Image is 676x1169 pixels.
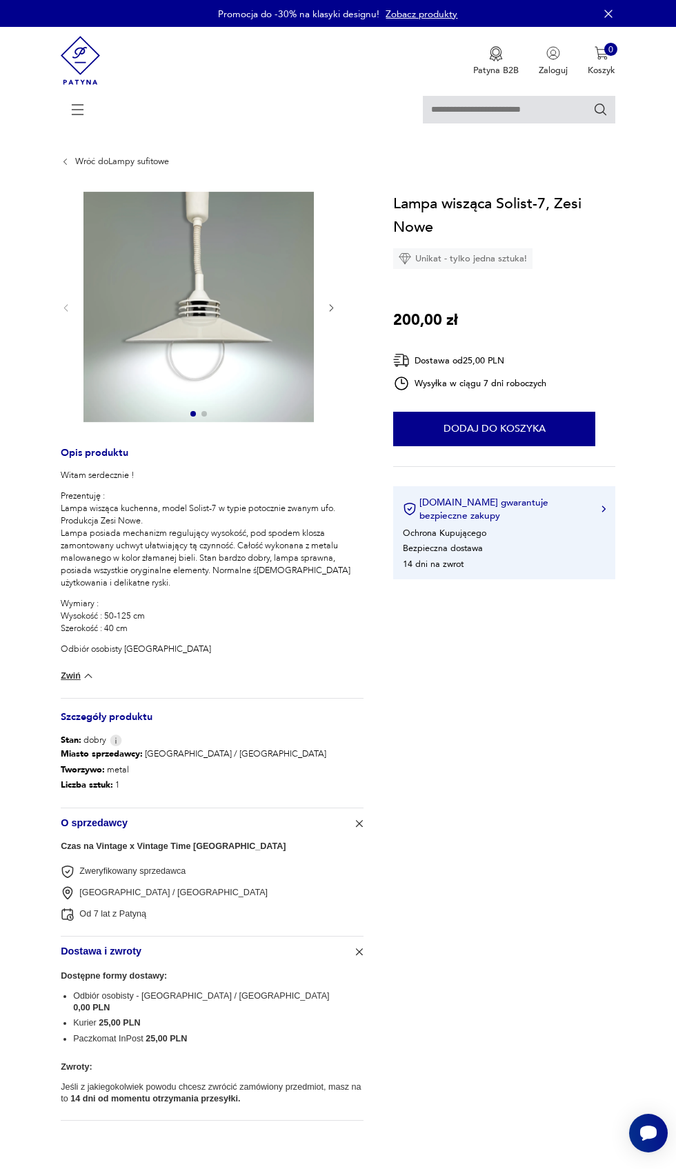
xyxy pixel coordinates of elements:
[79,908,146,920] p: Od 7 lat z Patyną
[61,966,364,1119] div: Ikona plusaDostawa i zwroty
[403,502,417,516] img: Ikona certyfikatu
[403,542,483,554] li: Bezpieczna dostawa
[61,734,81,746] b: Stan:
[386,8,458,21] a: Zobacz produkty
[539,64,568,77] p: Zaloguj
[393,375,546,392] div: Wysyłka w ciągu 7 dni roboczych
[393,412,595,446] button: Dodaj do koszyka
[61,886,74,900] img: Warszawa / Śląsk
[75,157,169,166] a: Wróć doLampy sufitowe
[81,669,95,683] img: chevron down
[146,1034,187,1043] span: 25,00 PLN
[352,945,366,959] img: Ikona plusa
[393,192,615,239] h1: Lampa wisząca Solist-7, Zesi Nowe
[73,1017,364,1029] li: Kurier
[61,777,326,793] p: 1
[79,866,186,877] p: Zweryfikowany sprzedawca
[393,308,458,332] p: 200,00 zł
[61,808,346,838] span: O sprzedawcy
[61,779,113,791] b: Liczba sztuk:
[61,597,364,635] p: Wymiary : Wysokość : 50-125 cm Szerokość : 40 cm
[61,838,364,936] div: Ikona plusaO sprzedawcy
[61,762,326,778] p: metal
[61,1081,364,1105] p: Jeśli z jakiegokolwiek powodu chcesz zwrócić zamówiony przedmiot, masz na to
[393,352,410,369] img: Ikona dostawy
[629,1114,668,1152] iframe: Smartsupp widget button
[473,46,519,77] button: Patyna B2B
[61,27,100,94] img: Patyna - sklep z meblami i dekoracjami vintage
[61,643,364,655] p: Odbiór osobisty [GEOGRAPHIC_DATA]
[219,8,380,21] p: Promocja do -30% na klasyki designu!
[546,46,560,60] img: Ikonka użytkownika
[593,102,608,117] button: Szukaj
[61,490,364,589] p: Prezentuję : Lampa wisząca kuchenna, model Solist-7 w typie potocznie zwanym ufo. Produkcja Zesi ...
[352,817,366,830] img: Ikona plusa
[61,734,106,746] span: dobry
[595,46,608,60] img: Ikona koszyka
[61,1059,364,1075] p: Zwroty:
[61,937,364,966] button: Ikona plusaDostawa i zwroty
[110,735,122,746] img: Info icon
[61,748,143,760] b: Miasto sprzedawcy :
[473,46,519,77] a: Ikona medaluPatyna B2B
[403,496,606,522] button: [DOMAIN_NAME] gwarantuje bezpieczne zakupy
[99,1018,140,1028] span: 25,00 PLN
[73,1003,110,1012] span: 0,00 PLN
[473,64,519,77] p: Patyna B2B
[604,43,618,57] div: 0
[539,46,568,77] button: Zaloguj
[61,908,74,921] img: Od 7 lat z Patyną
[61,469,364,481] p: Witam serdecznie !
[403,527,486,539] li: Ochrona Kupującego
[602,506,606,512] img: Ikona strzałki w prawo
[61,449,364,470] h3: Opis produktu
[399,252,411,265] img: Ikona diamentu
[83,192,314,422] img: Zdjęcie produktu Lampa wisząca Solist-7, Zesi Nowe
[79,887,268,899] p: [GEOGRAPHIC_DATA] / [GEOGRAPHIC_DATA]
[588,64,615,77] p: Koszyk
[403,558,464,570] li: 14 dni na zwrot
[61,808,364,838] button: Ikona plusaO sprzedawcy
[61,865,74,879] img: Zweryfikowany sprzedawca
[393,352,546,369] div: Dostawa od 25,00 PLN
[61,841,286,851] a: Czas na Vintage x Vintage Time [GEOGRAPHIC_DATA]
[61,937,346,966] span: Dostawa i zwroty
[61,763,105,776] b: Tworzywo :
[489,46,503,61] img: Ikona medalu
[70,1094,240,1103] strong: 14 dni od momentu otrzymania przesyłki.
[588,46,615,77] button: 0Koszyk
[393,248,533,269] div: Unikat - tylko jedna sztuka!
[61,746,326,762] p: [GEOGRAPHIC_DATA] / [GEOGRAPHIC_DATA]
[73,1033,364,1045] li: Paczkomat InPost
[61,713,364,734] h3: Szczegóły produktu
[61,669,95,683] button: Zwiń
[61,968,364,983] p: Dostępne formy dostawy:
[73,990,364,1014] li: Odbiór osobisty - [GEOGRAPHIC_DATA] / [GEOGRAPHIC_DATA]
